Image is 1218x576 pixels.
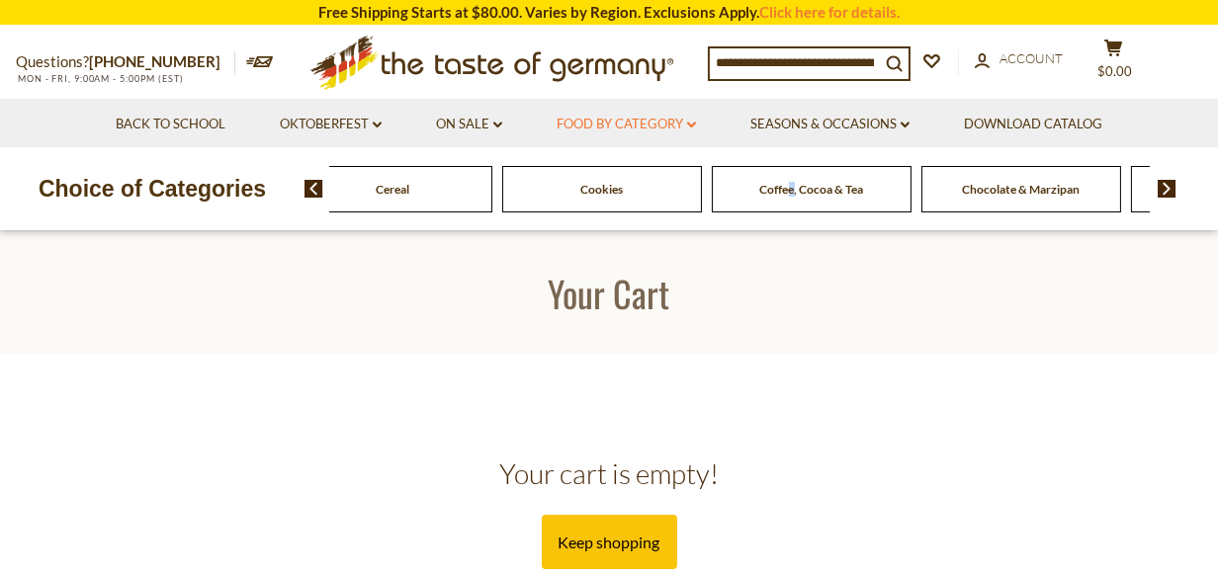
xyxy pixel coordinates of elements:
[376,182,409,197] a: Cereal
[975,48,1063,70] a: Account
[542,515,677,569] a: Keep shopping
[760,182,864,197] a: Coffee, Cocoa & Tea
[750,114,910,135] a: Seasons & Occasions
[16,456,1202,491] h2: Your cart is empty!
[964,114,1102,135] a: Download Catalog
[1158,180,1176,198] img: next arrow
[436,114,502,135] a: On Sale
[557,114,696,135] a: Food By Category
[116,114,225,135] a: Back to School
[89,52,220,70] a: [PHONE_NUMBER]
[759,3,900,21] a: Click here for details.
[16,73,184,84] span: MON - FRI, 9:00AM - 5:00PM (EST)
[1084,39,1143,88] button: $0.00
[304,180,323,198] img: previous arrow
[1000,50,1063,66] span: Account
[16,49,235,75] p: Questions?
[1098,63,1133,79] span: $0.00
[581,182,624,197] a: Cookies
[963,182,1081,197] a: Chocolate & Marzipan
[280,114,382,135] a: Oktoberfest
[61,271,1157,315] h1: Your Cart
